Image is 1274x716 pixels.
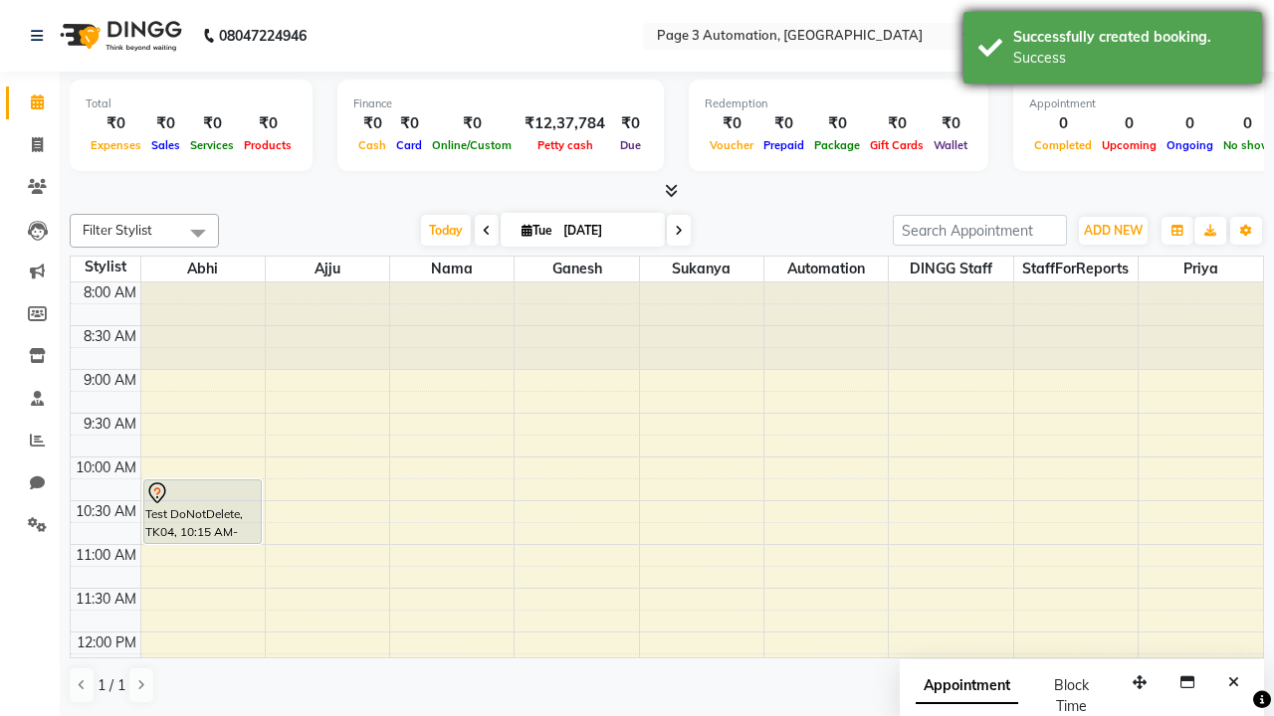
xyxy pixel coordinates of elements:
span: Wallet [929,138,972,152]
span: Package [809,138,865,152]
span: Expenses [86,138,146,152]
div: ₹0 [929,112,972,135]
div: ₹0 [86,112,146,135]
input: Search Appointment [893,215,1067,246]
div: ₹0 [239,112,297,135]
div: ₹0 [865,112,929,135]
div: 0 [1029,112,1097,135]
span: Appointment [916,668,1018,704]
div: ₹0 [613,112,648,135]
div: ₹0 [353,112,391,135]
span: Ajju [266,257,389,281]
span: Services [185,138,239,152]
span: Prepaid [758,138,809,152]
span: Automation [764,257,888,281]
div: 11:00 AM [72,545,140,566]
button: ADD NEW [1079,217,1148,245]
span: Today [421,215,471,246]
button: Close [1219,667,1248,698]
span: Products [239,138,297,152]
div: ₹0 [427,112,517,135]
span: Abhi [141,257,265,281]
div: ₹12,37,784 [517,112,613,135]
span: Block Time [1054,676,1089,715]
span: Sukanya [640,257,763,281]
span: StaffForReports [1014,257,1138,281]
span: Completed [1029,138,1097,152]
div: Redemption [705,95,972,112]
div: 11:30 AM [72,589,140,610]
div: Test DoNotDelete, TK04, 10:15 AM-11:00 AM, Hair Cut-Men [144,480,261,543]
span: Petty cash [532,138,598,152]
div: ₹0 [391,112,427,135]
div: 9:00 AM [80,370,140,391]
span: Cash [353,138,391,152]
input: 2025-09-02 [557,216,657,246]
span: Sales [146,138,185,152]
span: Voucher [705,138,758,152]
div: ₹0 [705,112,758,135]
span: Ongoing [1162,138,1218,152]
span: Online/Custom [427,138,517,152]
div: Stylist [71,257,140,277]
div: Finance [353,95,648,112]
img: logo [51,8,187,64]
div: 0 [1097,112,1162,135]
span: Tue [517,223,557,238]
span: DINGG Staff [889,257,1012,281]
div: 8:30 AM [80,326,140,347]
span: Card [391,138,427,152]
div: ₹0 [146,112,185,135]
div: 10:30 AM [72,501,140,522]
span: ADD NEW [1084,223,1143,238]
span: 1 / 1 [98,675,125,696]
span: Upcoming [1097,138,1162,152]
div: 9:30 AM [80,414,140,435]
div: ₹0 [185,112,239,135]
div: 8:00 AM [80,282,140,303]
div: Successfully created booking. [1013,27,1247,48]
span: Ganesh [515,257,638,281]
div: ₹0 [809,112,865,135]
div: 10:00 AM [72,457,140,478]
div: ₹0 [758,112,809,135]
div: 12:00 PM [73,632,140,653]
span: Gift Cards [865,138,929,152]
span: Due [615,138,646,152]
div: Total [86,95,297,112]
span: Nama [390,257,514,281]
span: Priya [1139,257,1263,281]
span: Filter Stylist [83,222,152,238]
div: 0 [1162,112,1218,135]
b: 08047224946 [219,8,307,64]
div: Success [1013,48,1247,69]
